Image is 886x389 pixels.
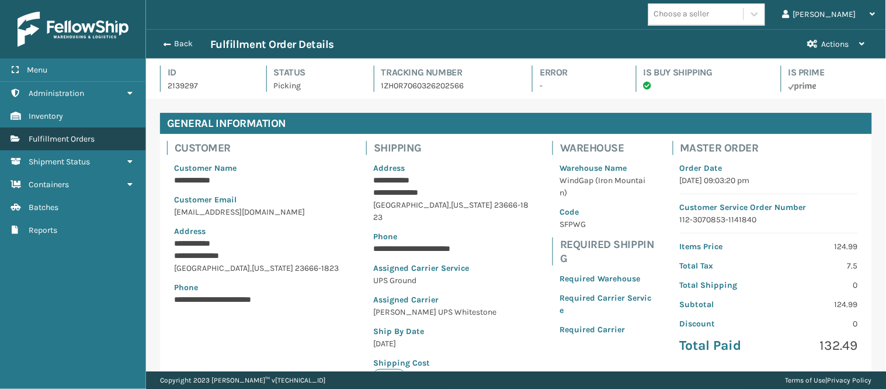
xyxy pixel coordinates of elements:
[174,263,250,273] span: [GEOGRAPHIC_DATA]
[373,262,531,274] p: Assigned Carrier Service
[560,141,658,155] h4: Warehouse
[560,237,658,266] h4: Required Shipping
[168,66,245,80] h4: Id
[373,325,531,338] p: Ship By Date
[540,80,615,92] p: -
[274,80,353,92] p: Picking
[381,66,512,80] h4: Tracking Number
[373,230,531,243] p: Phone
[776,298,858,311] p: 124.99
[373,200,449,210] span: [GEOGRAPHIC_DATA]
[786,371,872,389] div: |
[29,202,58,212] span: Batches
[373,294,531,306] p: Assigned Carrier
[210,37,334,51] h3: Fulfillment Order Details
[680,318,762,330] p: Discount
[776,260,858,272] p: 7.5
[373,274,531,287] p: UPS Ground
[18,12,128,47] img: logo
[250,263,252,273] span: ,
[680,260,762,272] p: Total Tax
[680,201,858,214] p: Customer Service Order Number
[560,292,651,316] p: Required Carrier Service
[373,357,531,369] p: Shipping Cost
[373,369,405,383] p: $10.09
[560,218,651,230] p: SFPWG
[776,279,858,291] p: 0
[449,200,451,210] span: ,
[29,111,63,121] span: Inventory
[680,279,762,291] p: Total Shipping
[29,180,69,190] span: Containers
[540,66,615,80] h4: Error
[29,134,95,144] span: Fulfillment Orders
[776,318,858,330] p: 0
[29,225,57,235] span: Reports
[373,200,529,222] span: 23666-1823
[797,30,875,58] button: Actions
[828,376,872,384] a: Privacy Policy
[295,263,339,273] span: 23666-1823
[560,174,651,199] p: WindGap (Iron Mountain)
[680,337,762,354] p: Total Paid
[680,141,865,155] h4: Master Order
[644,66,760,80] h4: Is Buy Shipping
[788,66,872,80] h4: Is Prime
[29,88,84,98] span: Administration
[776,337,858,354] p: 132.49
[786,376,826,384] a: Terms of Use
[560,206,651,218] p: Code
[168,80,245,92] p: 2139297
[822,39,849,49] span: Actions
[680,240,762,253] p: Items Price
[174,194,345,206] p: Customer Email
[374,141,538,155] h4: Shipping
[560,273,651,285] p: Required Warehouse
[654,8,710,20] div: Choose a seller
[680,162,858,174] p: Order Date
[27,65,47,75] span: Menu
[680,298,762,311] p: Subtotal
[174,281,345,294] p: Phone
[252,263,293,273] span: [US_STATE]
[560,162,651,174] p: Warehouse Name
[29,157,90,167] span: Shipment Status
[373,163,405,173] span: Address
[174,226,206,236] span: Address
[680,174,858,187] p: [DATE] 09:03:20 pm
[157,39,210,49] button: Back
[274,66,353,80] h4: Status
[776,240,858,253] p: 124.99
[174,206,345,218] p: [EMAIL_ADDRESS][DOMAIN_NAME]
[560,323,651,336] p: Required Carrier
[175,141,352,155] h4: Customer
[373,338,531,350] p: [DATE]
[373,306,531,318] p: [PERSON_NAME] UPS Whitestone
[174,162,345,174] p: Customer Name
[451,200,492,210] span: [US_STATE]
[160,113,872,134] h4: General Information
[680,214,858,226] p: 112-3070853-1141840
[160,371,325,389] p: Copyright 2023 [PERSON_NAME]™ v [TECHNICAL_ID]
[381,80,512,92] p: 1ZH0R7060326202566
